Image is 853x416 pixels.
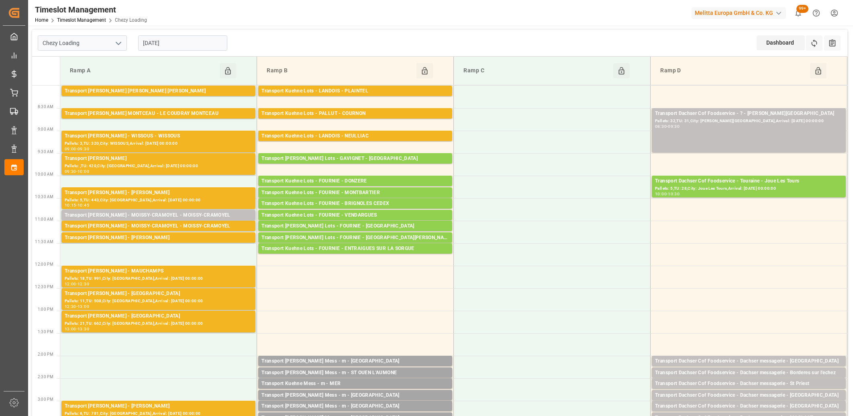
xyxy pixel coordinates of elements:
span: 8:30 AM [38,105,53,109]
div: Transport Kuehne Lots - LANDOIS - NEULLIAC [261,132,449,140]
div: Pallets: ,TU: 420,City: [GEOGRAPHIC_DATA],Arrival: [DATE] 00:00:00 [65,163,252,170]
div: - [76,147,78,151]
div: Transport Kuehne Mess - m - MER [261,380,449,388]
div: 09:30 [65,170,76,173]
div: Ramp A [67,63,220,78]
span: 2:00 PM [38,352,53,357]
div: Pallets: 1,TU: 35,City: [GEOGRAPHIC_DATA],Arrival: [DATE] 00:00:00 [655,365,843,372]
span: 1:30 PM [38,330,53,334]
div: Pallets: 5,TU: 28,City: Joue Les Tours,Arrival: [DATE] 00:00:00 [655,185,843,192]
div: Melitta Europa GmbH & Co. KG [692,7,786,19]
div: Transport [PERSON_NAME] - [GEOGRAPHIC_DATA] [65,312,252,320]
div: 09:30 [78,147,89,151]
span: 9:00 AM [38,127,53,131]
div: Transport [PERSON_NAME] - [PERSON_NAME] [65,402,252,410]
div: Transport [PERSON_NAME] - [PERSON_NAME] [65,234,252,242]
div: Pallets: 9,TU: ,City: [GEOGRAPHIC_DATA],Arrival: [DATE] 00:00:00 [261,163,449,170]
div: Transport [PERSON_NAME] [PERSON_NAME] [PERSON_NAME] [65,87,252,95]
div: Pallets: 1,TU: 24,City: Borderes sur l'echez,Arrival: [DATE] 00:00:00 [655,377,843,384]
span: 9:30 AM [38,150,53,154]
div: - [76,170,78,173]
div: Pallets: 4,TU: 270,City: PLAINTEL,Arrival: [DATE] 00:00:00 [261,95,449,102]
button: open menu [112,37,124,49]
div: Pallets: ,TU: 487,City: [GEOGRAPHIC_DATA],Arrival: [DATE] 00:00:00 [261,118,449,125]
div: - [76,282,78,286]
div: Pallets: 2,TU: 441,City: ENTRAIGUES SUR LA SORGUE,Arrival: [DATE] 00:00:00 [261,253,449,260]
div: - [76,305,78,308]
div: 13:30 [78,327,89,331]
div: Pallets: 2,TU: ,City: St Priest,Arrival: [DATE] 00:00:00 [655,388,843,395]
div: - [667,125,668,128]
div: Transport [PERSON_NAME] Mess - m - [GEOGRAPHIC_DATA] [261,391,449,400]
div: Pallets: 2,TU: 160,City: MOISSY-CRAMOYEL,Arrival: [DATE] 00:00:00 [65,230,252,237]
div: Pallets: 18,TU: 991,City: [GEOGRAPHIC_DATA],Arrival: [DATE] 00:00:00 [65,275,252,282]
div: Transport Kuehne Lots - FOURNIE - VENDARGUES [261,211,449,219]
span: 1:00 PM [38,307,53,311]
div: Pallets: ,TU: 8,City: [GEOGRAPHIC_DATA] L'AUMONE,Arrival: [DATE] 00:00:00 [261,377,449,384]
div: Pallets: 3,TU: 320,City: WISSOUS,Arrival: [DATE] 00:00:00 [65,140,252,147]
div: Pallets: ,TU: 4,City: [GEOGRAPHIC_DATA],Arrival: [DATE] 00:00:00 [261,400,449,406]
a: Timeslot Management [57,17,106,23]
div: 09:00 [65,147,76,151]
div: 10:45 [78,203,89,207]
span: 11:00 AM [35,217,53,221]
div: Ramp D [657,63,810,78]
div: Pallets: ,TU: 76,City: [PERSON_NAME] [PERSON_NAME],Arrival: [DATE] 00:00:00 [65,95,252,102]
div: Transport Dachser Cof Foodservice - Touraine - Joue Les Tours [655,177,843,185]
div: Pallets: 5,TU: 443,City: [GEOGRAPHIC_DATA],Arrival: [DATE] 00:00:00 [65,197,252,204]
div: Transport [PERSON_NAME] Lots - FOURNIE - [GEOGRAPHIC_DATA] [261,222,449,230]
button: Help Center [807,4,825,22]
div: Transport Dachser Cof Foodservice - Dachser messagerie - [GEOGRAPHIC_DATA] [655,402,843,410]
div: Timeslot Management [35,4,147,16]
div: Ramp C [460,63,613,78]
div: Transport Kuehne Lots - LANDOIS - PLAINTEL [261,87,449,95]
div: 08:30 [655,125,667,128]
div: Pallets: ,TU: 95,City: [GEOGRAPHIC_DATA],Arrival: [DATE] 00:00:00 [65,118,252,125]
span: 3:00 PM [38,397,53,402]
div: Transport [PERSON_NAME] - MAUCHAMPS [65,267,252,275]
div: Transport Dachser Cof Foodservice - Dachser messagerie - [GEOGRAPHIC_DATA] [655,391,843,400]
div: Pallets: 11,TU: 508,City: [GEOGRAPHIC_DATA],Arrival: [DATE] 00:00:00 [65,298,252,305]
span: 10:00 AM [35,172,53,176]
div: Pallets: 32,TU: 31,City: [PERSON_NAME][GEOGRAPHIC_DATA],Arrival: [DATE] 00:00:00 [655,118,843,125]
div: Transport Dachser Cof Foodservice - Dachser messagerie - Borderes sur l'echez [655,369,843,377]
button: show 100 new notifications [789,4,807,22]
div: Transport [PERSON_NAME] - [GEOGRAPHIC_DATA] [65,290,252,298]
a: Home [35,17,48,23]
button: Melitta Europa GmbH & Co. KG [692,5,789,20]
div: Transport Dachser Cof Foodservice - Dachser messagerie - [GEOGRAPHIC_DATA] [655,357,843,365]
div: 10:15 [65,203,76,207]
div: 09:30 [668,125,680,128]
div: Pallets: 4,TU: ,City: [GEOGRAPHIC_DATA],Arrival: [DATE] 00:00:00 [261,230,449,237]
div: Pallets: 1,TU: 16,City: MER,Arrival: [DATE] 00:00:00 [261,388,449,395]
div: Transport [PERSON_NAME] Mess - m - [GEOGRAPHIC_DATA] [261,402,449,410]
div: Transport Kuehne Lots - FOURNIE - BRIGNOLES CEDEX [261,200,449,208]
div: Pallets: ,TU: 196,City: [GEOGRAPHIC_DATA],Arrival: [DATE] 00:00:00 [65,242,252,249]
div: - [76,203,78,207]
div: 13:00 [78,305,89,308]
div: 10:30 [668,192,680,196]
div: 12:00 [65,282,76,286]
div: Transport Dachser Cof Foodservice - Dachser messagerie - St Priest [655,380,843,388]
div: - [76,327,78,331]
div: Transport Kuehne Lots - FOURNIE - ENTRAIGUES SUR LA SORGUE [261,245,449,253]
span: 99+ [796,5,808,13]
div: Pallets: 1,TU: 19,City: [GEOGRAPHIC_DATA],Arrival: [DATE] 00:00:00 [655,400,843,406]
div: Transport [PERSON_NAME] [65,155,252,163]
div: Pallets: 1,TU: ,City: MOISSY-CRAMOYEL,Arrival: [DATE] 00:00:00 [65,219,252,226]
div: Transport [PERSON_NAME] Lots - FOURNIE - [GEOGRAPHIC_DATA][PERSON_NAME] [261,234,449,242]
input: DD-MM-YYYY [138,35,227,51]
span: 10:30 AM [35,195,53,199]
div: 13:00 [65,327,76,331]
div: 10:00 [655,192,667,196]
div: Pallets: ,TU: 21,City: [GEOGRAPHIC_DATA],Arrival: [DATE] 00:00:00 [261,365,449,372]
div: Transport [PERSON_NAME] MONTCEAU - LE COUDRAY MONTCEAU [65,110,252,118]
div: Transport [PERSON_NAME] Mess - m - ST OUEN L'AUMONE [261,369,449,377]
div: Pallets: 3,TU: 372,City: [GEOGRAPHIC_DATA],Arrival: [DATE] 00:00:00 [261,219,449,226]
div: Transport Kuehne Lots - FOURNIE - MONTBARTIER [261,189,449,197]
input: Type to search/select [38,35,127,51]
div: Transport Dachser Cof Foodservice - ? - [PERSON_NAME][GEOGRAPHIC_DATA] [655,110,843,118]
span: 2:30 PM [38,375,53,379]
div: Transport [PERSON_NAME] Lots - GAVIGNET - [GEOGRAPHIC_DATA] [261,155,449,163]
div: Transport [PERSON_NAME] - WISSOUS - WISSOUS [65,132,252,140]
